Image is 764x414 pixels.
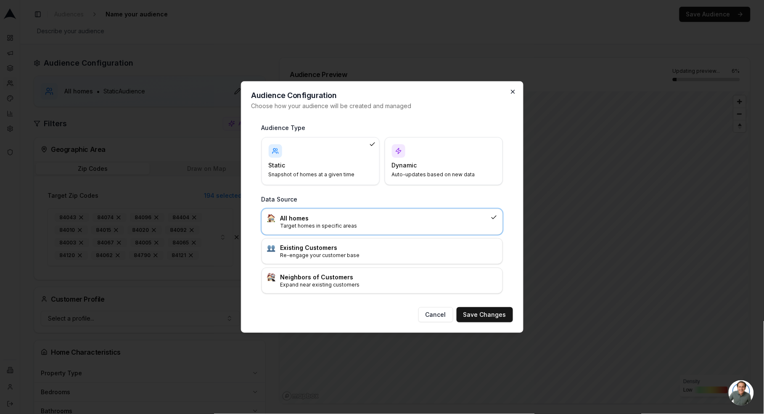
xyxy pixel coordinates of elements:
p: Expand near existing customers [280,281,497,288]
img: :house: [267,214,275,223]
h2: Audience Configuration [251,92,513,99]
p: Choose how your audience will be created and managed [251,102,513,110]
h3: Neighbors of Customers [280,273,497,281]
div: DynamicAuto-updates based on new data [385,137,503,185]
div: :busts_in_silhouette:Existing CustomersRe-engage your customer base [262,238,503,264]
p: Target homes in specific areas [280,223,487,229]
div: :house_buildings:Neighbors of CustomersExpand near existing customers [262,268,503,294]
h3: Data Source [262,195,503,204]
p: Re-engage your customer base [280,252,497,259]
img: :house_buildings: [267,273,275,281]
button: Cancel [418,307,453,322]
p: Snapshot of homes at a given time [269,171,362,178]
img: :busts_in_silhouette: [267,244,275,252]
p: Auto-updates based on new data [392,171,486,178]
button: Save Changes [457,307,513,322]
h4: Static [269,161,362,170]
h4: Dynamic [392,161,486,170]
div: :house:All homesTarget homes in specific areas [262,209,503,235]
h3: Existing Customers [280,244,497,252]
div: StaticSnapshot of homes at a given time [262,137,380,185]
h3: All homes [280,214,487,223]
h3: Audience Type [262,124,503,132]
